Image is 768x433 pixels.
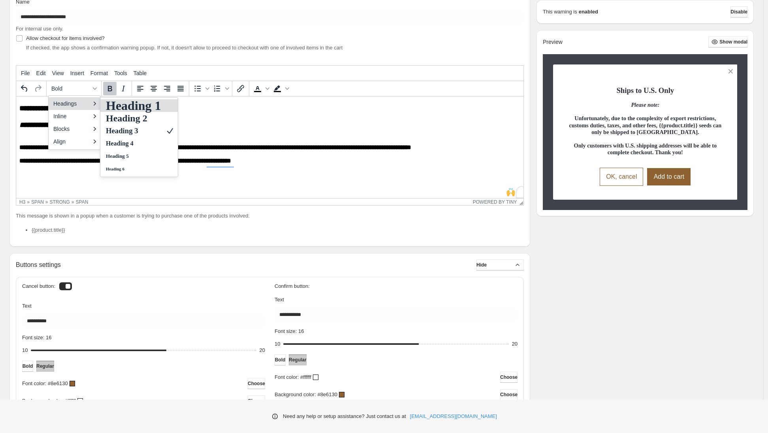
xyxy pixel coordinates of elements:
[476,262,487,268] span: Hide
[18,82,31,95] button: Undo
[49,110,100,123] div: Inline
[105,113,162,123] h2: Heading 2
[117,82,130,95] button: Italic
[49,97,100,110] div: Headings
[134,70,147,76] span: Table
[103,82,117,95] button: Bold
[50,199,70,205] div: strong
[410,412,497,420] a: [EMAIL_ADDRESS][DOMAIN_NAME]
[579,8,598,16] strong: enabled
[45,199,48,205] div: »
[211,82,230,95] div: Numbered list
[100,150,178,163] div: Heading 5
[27,199,30,205] div: »
[476,259,524,270] button: Hide
[49,135,100,148] div: Align
[105,101,162,110] h1: Heading 1
[289,357,307,363] span: Regular
[22,397,76,405] p: Background color: #ffffff
[517,199,523,205] div: Resize
[616,86,674,95] span: Ships to U.S. Only
[22,347,28,353] span: 10
[174,82,187,95] button: Justify
[49,123,100,135] div: Blocks
[275,357,286,363] span: Bold
[275,373,311,381] p: Font color: #ffffff
[500,374,518,380] span: Choose
[248,395,265,407] button: Choose
[32,226,524,234] li: {{product.title}}
[105,164,162,174] h6: Heading 6
[275,328,304,334] span: Font size: 16
[36,70,46,76] span: Edit
[100,125,178,137] div: Heading 3
[51,85,90,92] span: Bold
[600,168,643,186] button: OK, cancel
[191,82,211,95] div: Bullet list
[72,199,74,205] div: »
[22,303,32,309] span: Text
[19,199,25,205] div: h3
[22,283,55,289] h3: Cancel button:
[53,112,90,121] div: Inline
[105,139,162,148] h4: Heading 4
[31,199,44,205] div: span
[631,102,659,108] em: Please note:
[647,168,691,185] button: Add to cart
[114,70,127,76] span: Tools
[100,99,178,112] div: Heading 1
[105,126,162,136] h3: Heading 3
[543,8,577,16] p: This warning is
[275,391,337,399] p: Background color: #8e6130
[22,380,68,388] p: Font color: #8e6130
[730,6,747,17] button: Disable
[16,26,63,32] span: For internal use only.
[160,82,174,95] button: Align right
[26,35,105,41] span: Allow checkout for items involved?
[16,261,61,268] h2: Buttons settings
[275,297,284,303] span: Text
[248,380,265,387] span: Choose
[719,39,747,45] span: Show modal
[275,283,518,289] h3: Confirm button:
[147,82,160,95] button: Align center
[23,363,33,369] span: Bold
[569,115,721,135] strong: Unfortunately, due to the complexity of export restrictions, customs duties, taxes, and other fee...
[22,335,51,340] span: Font size: 16
[48,82,100,95] button: Formats
[31,82,45,95] button: Redo
[730,9,747,15] span: Disable
[512,340,518,348] div: 20
[543,39,563,45] h2: Preview
[500,389,518,400] button: Choose
[105,151,162,161] h5: Heading 5
[21,70,30,76] span: File
[500,372,518,383] button: Choose
[26,45,343,51] span: If checked, the app shows a confirmation warning popup. If not, it doesn't allow to proceed to ch...
[16,212,524,220] p: This message is shown in a popup when a customer is trying to purchase one of the products involved:
[289,354,307,365] button: Regular
[16,96,523,198] iframe: Rich Text Area
[70,70,84,76] span: Insert
[90,70,108,76] span: Format
[248,398,265,404] span: Choose
[134,82,147,95] button: Align left
[100,163,178,175] div: Heading 6
[473,199,517,205] a: Powered by Tiny
[76,199,88,205] div: span
[500,391,518,398] span: Choose
[36,363,54,369] span: Regular
[248,378,265,389] button: Choose
[271,82,290,95] div: Background color
[100,137,178,150] div: Heading 4
[53,99,90,108] div: Headings
[53,124,90,134] div: Blocks
[251,82,271,95] div: Text color
[234,82,247,95] button: Insert/edit link
[708,36,747,47] button: Show modal
[100,112,178,125] div: Heading 2
[53,137,90,146] div: Align
[574,142,717,155] span: Only customers with U.S. shipping addresses will be able to complete checkout. Thank you!
[52,70,64,76] span: View
[36,361,54,372] button: Regular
